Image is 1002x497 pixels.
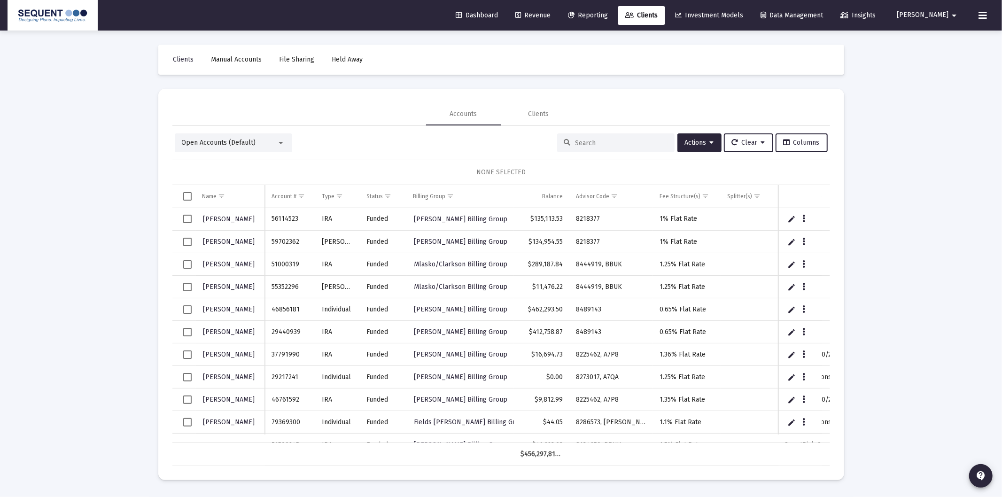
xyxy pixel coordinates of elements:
a: [PERSON_NAME] [202,280,256,294]
a: Clients [166,50,202,69]
td: 0.65% Flat Rate [653,321,721,343]
a: [PERSON_NAME] Billing Group [413,348,508,361]
td: IRA [315,434,360,456]
td: [PERSON_NAME] [315,276,360,298]
div: Balance [542,193,563,200]
span: Show filter options for column 'Status' [385,193,392,200]
span: [PERSON_NAME] Billing Group [414,441,507,449]
td: IRA [315,208,360,231]
a: [PERSON_NAME] Billing Group [413,370,508,384]
a: Edit [787,238,796,246]
div: Select row [183,238,192,246]
td: 0.65% Flat Rate [653,298,721,321]
span: [PERSON_NAME] [203,305,255,313]
td: 8273017, A7QA [569,366,653,388]
td: 79369300 [265,411,315,434]
a: [PERSON_NAME] Billing Group [413,235,508,248]
td: 8489143 [569,321,653,343]
span: Open Accounts (Default) [182,139,256,147]
a: Edit [787,350,796,359]
span: [PERSON_NAME] Billing Group [414,215,507,223]
td: Column Billing Group [406,185,514,208]
td: 37791990 [265,343,315,366]
span: Clients [625,11,658,19]
a: [PERSON_NAME] [202,415,256,429]
a: Clients [618,6,665,25]
span: Show filter options for column 'Billing Group' [447,193,454,200]
span: [PERSON_NAME] Billing Group [414,305,507,313]
a: [PERSON_NAME] [202,235,256,248]
span: [PERSON_NAME] [203,396,255,404]
td: 8286573, [PERSON_NAME] [569,411,653,434]
a: [PERSON_NAME] [202,393,256,406]
span: [PERSON_NAME] [203,238,255,246]
td: 8444919, BBUK [569,253,653,276]
td: Column Advisor Code [569,185,653,208]
span: [PERSON_NAME] Billing Group [414,350,507,358]
td: $289,187.84 [514,253,569,276]
div: Status [367,193,383,200]
div: Select row [183,260,192,269]
span: Dashboard [456,11,498,19]
td: 51000319 [265,253,315,276]
a: Edit [787,418,796,427]
td: $134,954.55 [514,231,569,253]
a: [PERSON_NAME] [202,257,256,271]
div: Funded [367,350,400,359]
span: [PERSON_NAME] [203,373,255,381]
td: 1% Flat Rate [653,231,721,253]
span: Show filter options for column 'Advisor Code' [611,193,618,200]
span: Columns [784,139,820,147]
a: Edit [787,305,796,314]
img: Dashboard [15,6,91,25]
a: [PERSON_NAME] [202,325,256,339]
td: Individual [315,411,360,434]
td: 46856181 [265,298,315,321]
td: 8218377 [569,208,653,231]
span: Show filter options for column 'Type' [336,193,343,200]
a: Edit [787,396,796,404]
a: Revenue [508,6,558,25]
a: Mlasko/Clarkson Billing Group [413,257,508,271]
td: IRA [315,321,360,343]
button: [PERSON_NAME] [885,6,971,24]
span: Revenue [515,11,551,19]
a: Edit [787,328,796,336]
a: Edit [787,373,796,381]
a: [PERSON_NAME] Billing Group [413,438,508,451]
a: [PERSON_NAME] [202,212,256,226]
span: [PERSON_NAME] [203,260,255,268]
div: Select all [183,192,192,201]
div: Funded [367,440,400,450]
div: Funded [367,237,400,247]
a: Edit [787,283,796,291]
span: Insights [840,11,876,19]
div: Select row [183,418,192,427]
div: Advisor Code [576,193,609,200]
td: 1% Flat Rate [653,208,721,231]
td: 55352296 [265,276,315,298]
td: 8225462, A7P8 [569,388,653,411]
div: Splitter(s) [728,193,753,200]
div: Funded [367,327,400,337]
span: [PERSON_NAME] Billing Group [414,328,507,336]
div: Funded [367,260,400,269]
a: File Sharing [272,50,322,69]
span: Show filter options for column 'Account #' [298,193,305,200]
a: [PERSON_NAME] [202,303,256,316]
td: Column Fee Structure(s) [653,185,721,208]
div: NONE SELECTED [180,168,823,177]
span: Show filter options for column 'Name' [218,193,225,200]
span: [PERSON_NAME] Billing Group [414,373,507,381]
a: Investment Models [668,6,751,25]
td: Column Balance [514,185,569,208]
td: IRA [315,343,360,366]
span: Held Away [332,55,363,63]
div: $456,297,811.17 [520,450,563,459]
span: Fields [PERSON_NAME] Billing Group [414,418,527,426]
span: Clients [173,55,194,63]
a: [PERSON_NAME] Billing Group [413,303,508,316]
td: 1.1% Flat Rate [653,411,721,434]
td: 71509245 [265,434,315,456]
div: Funded [367,418,400,427]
